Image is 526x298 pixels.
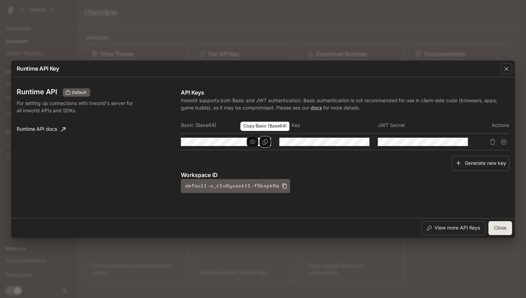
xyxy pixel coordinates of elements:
button: default-o_r1u9ysaskt1-f5bxpk6q [181,179,290,193]
a: docs [311,105,322,111]
p: Workspace ID [181,171,509,179]
button: Delete API key [487,136,498,147]
th: JWT Secret [378,117,476,134]
h3: Runtime API [17,88,57,95]
div: These keys will apply to your current workspace only [63,88,90,97]
p: Inworld supports both Basic and JWT authentication. Basic authentication is not recommended for u... [181,97,509,111]
button: View more API Keys [421,221,486,235]
th: Basic (Base64) [181,117,279,134]
th: JWT Key [279,117,378,134]
p: For setting up connections with Inworld's server for all Inworld APIs and SDKs. [17,99,136,114]
p: API Keys [181,88,509,97]
button: Suspend API key [498,136,509,147]
div: Copy Basic (Base64) [241,122,290,131]
button: Close [488,221,512,235]
th: Actions [477,117,509,134]
span: Default [69,89,89,96]
button: Generate new key [452,156,509,171]
button: Copy Basic (Base64) [259,136,271,148]
a: Runtime API docs [14,122,68,136]
p: Runtime API Key [17,64,59,73]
